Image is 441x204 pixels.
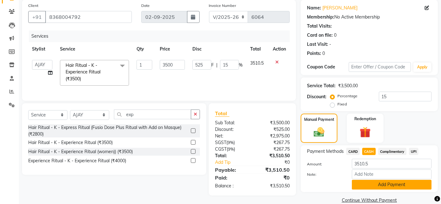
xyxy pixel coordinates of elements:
[307,94,326,100] div: Discount:
[346,148,360,155] span: CARD
[302,161,347,167] label: Amount:
[210,139,252,146] div: ( )
[28,3,38,8] label: Client
[210,166,252,174] div: Payable:
[215,146,227,152] span: CGST
[252,174,294,181] div: ₹0
[260,159,295,166] div: ₹0
[307,41,328,48] div: Last Visit:
[307,64,348,70] div: Coupon Code
[349,62,411,72] input: Enter Offer / Coupon Code
[81,76,84,82] a: x
[28,42,56,56] th: Stylist
[252,139,294,146] div: ₹267.75
[337,101,347,107] label: Fixed
[210,133,252,139] div: Net:
[28,139,113,146] div: Hair Ritual - K - Experience Ritual (₹3500)
[210,120,252,126] div: Sub Total:
[189,42,246,56] th: Disc
[228,140,234,145] span: 9%
[252,183,294,189] div: ₹3,510.50
[352,159,432,169] input: Amount
[215,110,229,117] span: Total
[252,166,294,174] div: ₹3,510.50
[413,62,431,72] button: Apply
[211,62,214,68] span: F
[354,116,376,122] label: Redemption
[210,153,252,159] div: Total:
[239,62,243,68] span: %
[252,120,294,126] div: ₹3,500.00
[28,124,188,137] div: Hair Ritual - K - Express Ritual (Fusio Dose Plus Ritual with Add on Masque) (₹2800)
[362,148,376,155] span: CASH
[210,183,252,189] div: Balance :
[210,126,252,133] div: Discount:
[141,3,150,8] label: Date
[216,62,218,68] span: |
[307,14,334,20] div: Membership:
[28,11,46,23] button: +91
[29,30,294,42] div: Services
[337,93,358,99] label: Percentage
[114,110,191,119] input: Search or Scan
[250,60,264,66] span: 3510.5
[307,50,321,57] div: Points:
[210,174,252,181] div: Paid:
[304,117,334,122] label: Manual Payment
[156,42,189,56] th: Price
[215,140,226,145] span: SGST
[352,180,432,190] button: Add Payment
[352,169,432,179] input: Add Note
[322,5,358,11] a: [PERSON_NAME]
[329,41,331,48] div: -
[210,146,252,153] div: ( )
[307,23,332,30] div: Total Visits:
[356,126,374,139] img: _gift.svg
[66,62,100,82] span: Hair Ritual - K - Experience Ritual (₹3500)
[246,42,269,56] th: Total
[302,197,437,204] a: Continue Without Payment
[228,147,234,152] span: 9%
[28,158,126,164] div: Experience Ritual - K - Experience Ritual (₹4000)
[252,133,294,139] div: ₹2,975.00
[209,3,236,8] label: Invoice Number
[252,126,294,133] div: ₹525.00
[28,148,133,155] div: Hair Ritual - K - Experience Ritual (women)) (₹3500)
[307,83,336,89] div: Service Total:
[307,32,333,39] div: Card on file:
[252,153,294,159] div: ₹3,510.50
[252,146,294,153] div: ₹267.75
[310,126,327,138] img: _cash.svg
[378,148,406,155] span: Complimentary
[307,5,321,11] div: Name:
[409,148,419,155] span: UPI
[56,42,133,56] th: Service
[45,11,132,23] input: Search by Name/Mobile/Email/Code
[210,159,259,166] a: Add Tip
[338,83,358,89] div: ₹3,500.00
[133,42,156,56] th: Qty
[307,148,344,155] span: Payment Methods
[322,50,325,57] div: 0
[269,42,290,56] th: Action
[302,172,347,177] label: Note:
[334,32,336,39] div: 0
[307,14,432,20] div: No Active Membership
